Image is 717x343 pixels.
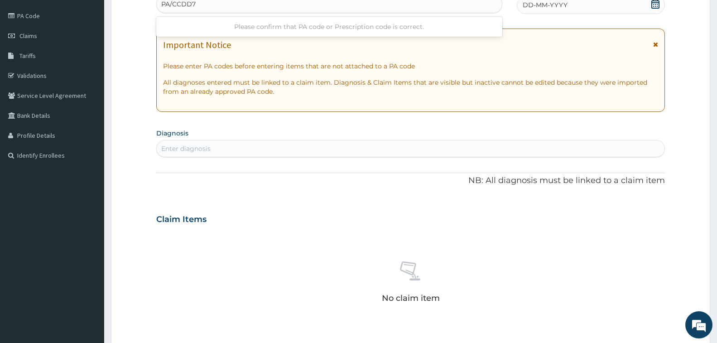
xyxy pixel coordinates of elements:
p: No claim item [382,294,440,303]
div: Please confirm that PA code or Prescription code is correct. [156,19,502,35]
span: Tariffs [19,52,36,60]
img: d_794563401_company_1708531726252_794563401 [17,45,37,68]
textarea: Type your message and hit 'Enter' [5,247,173,279]
label: Diagnosis [156,129,188,138]
div: Enter diagnosis [161,144,211,153]
p: Please enter PA codes before entering items that are not attached to a PA code [163,62,658,71]
div: Chat with us now [47,51,152,63]
span: Claims [19,32,37,40]
p: All diagnoses entered must be linked to a claim item. Diagnosis & Claim Items that are visible bu... [163,78,658,96]
h1: Important Notice [163,40,231,50]
h3: Claim Items [156,215,207,225]
span: We're online! [53,114,125,206]
div: Minimize live chat window [149,5,170,26]
p: NB: All diagnosis must be linked to a claim item [156,175,665,187]
span: DD-MM-YYYY [523,0,568,10]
